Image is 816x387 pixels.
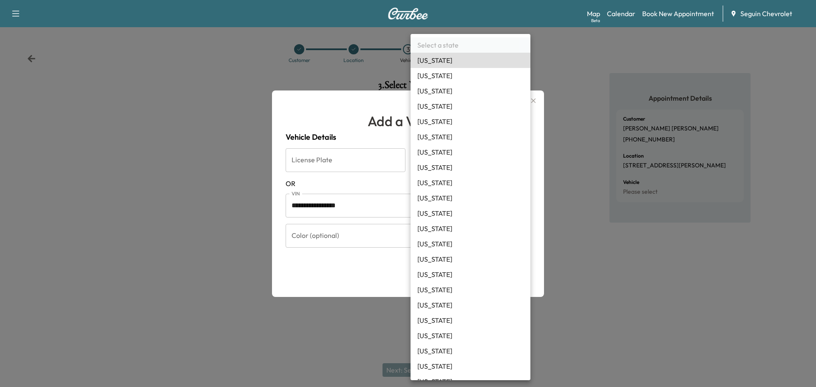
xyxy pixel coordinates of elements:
li: [US_STATE] [411,313,530,328]
li: [US_STATE] [411,160,530,175]
li: [US_STATE] [411,251,530,267]
li: [US_STATE] [411,144,530,160]
li: [US_STATE] [411,267,530,282]
li: [US_STATE] [411,328,530,343]
li: [US_STATE] [411,83,530,99]
li: [US_STATE] [411,236,530,251]
li: [US_STATE] [411,68,530,83]
li: [US_STATE] [411,297,530,313]
li: [US_STATE] [411,221,530,236]
li: [US_STATE] [411,343,530,359]
li: [US_STATE] [411,206,530,221]
li: [US_STATE] [411,190,530,206]
li: [US_STATE] [411,114,530,129]
li: [US_STATE] [411,175,530,190]
li: [US_STATE] [411,53,530,68]
li: [US_STATE] [411,359,530,374]
li: [US_STATE] [411,99,530,114]
li: [US_STATE] [411,282,530,297]
li: [US_STATE] [411,129,530,144]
